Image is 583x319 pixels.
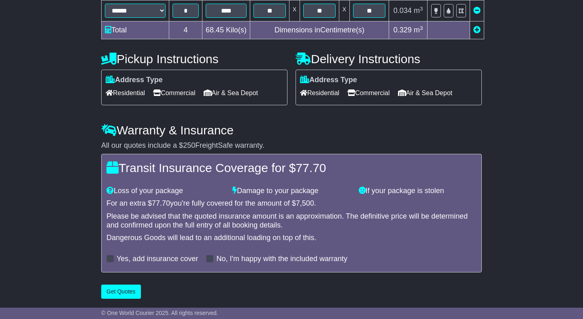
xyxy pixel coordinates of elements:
[102,187,228,196] div: Loss of your package
[101,285,141,299] button: Get Quotes
[473,26,481,34] a: Add new item
[414,6,423,15] span: m
[106,234,477,242] div: Dangerous Goods will lead to an additional loading on top of this.
[102,21,169,39] td: Total
[289,0,300,21] td: x
[202,21,250,39] td: Kilo(s)
[183,141,195,149] span: 250
[228,187,354,196] div: Damage to your package
[106,161,477,174] h4: Transit Insurance Coverage for $
[394,6,412,15] span: 0.034
[414,26,423,34] span: m
[106,199,477,208] div: For an extra $ you're fully covered for the amount of $ .
[106,87,145,99] span: Residential
[152,199,170,207] span: 77.70
[355,187,481,196] div: If your package is stolen
[394,26,412,34] span: 0.329
[300,76,357,85] label: Address Type
[296,52,482,66] h4: Delivery Instructions
[206,26,224,34] span: 68.45
[296,199,314,207] span: 7,500
[106,212,477,230] div: Please be advised that the quoted insurance amount is an approximation. The definitive price will...
[117,255,198,264] label: Yes, add insurance cover
[339,0,350,21] td: x
[398,87,453,99] span: Air & Sea Depot
[216,255,347,264] label: No, I'm happy with the included warranty
[473,6,481,15] a: Remove this item
[250,21,389,39] td: Dimensions in Centimetre(s)
[296,161,326,174] span: 77.70
[101,310,218,316] span: © One World Courier 2025. All rights reserved.
[153,87,195,99] span: Commercial
[420,25,423,31] sup: 3
[347,87,389,99] span: Commercial
[106,76,163,85] label: Address Type
[101,141,482,150] div: All our quotes include a $ FreightSafe warranty.
[420,6,423,12] sup: 3
[101,52,287,66] h4: Pickup Instructions
[101,123,482,137] h4: Warranty & Insurance
[204,87,258,99] span: Air & Sea Depot
[300,87,339,99] span: Residential
[169,21,202,39] td: 4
